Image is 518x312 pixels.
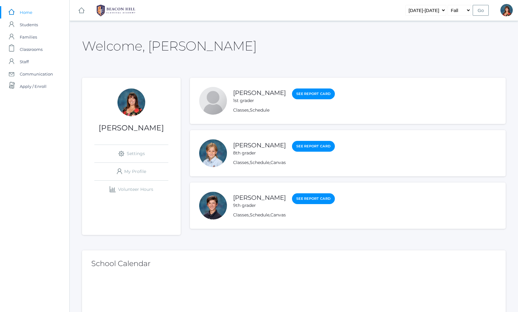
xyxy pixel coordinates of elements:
[233,159,335,166] div: , ,
[233,202,286,209] div: 9th grader
[199,192,227,220] div: Noah Wallock
[233,150,286,156] div: 8th grader
[20,6,32,18] span: Home
[20,31,37,43] span: Families
[199,139,227,167] div: Nate Wallock
[20,55,29,68] span: Staff
[94,181,168,198] a: Volunteer Hours
[270,212,286,218] a: Canvas
[250,107,269,113] a: Schedule
[94,163,168,180] a: My Profile
[82,39,257,53] h2: Welcome, [PERSON_NAME]
[91,260,496,268] h2: School Calendar
[292,88,335,99] a: See Report Card
[82,124,181,132] h1: [PERSON_NAME]
[199,87,227,115] div: Mary Wallock
[233,107,335,113] div: ,
[20,43,43,55] span: Classrooms
[233,212,335,218] div: , ,
[292,141,335,152] a: See Report Card
[117,88,145,116] div: Heather Wallock
[233,160,249,165] a: Classes
[473,5,489,16] input: Go
[233,97,286,104] div: 1st grader
[233,194,286,201] a: [PERSON_NAME]
[233,212,249,218] a: Classes
[250,212,269,218] a: Schedule
[20,68,53,80] span: Communication
[20,80,47,92] span: Apply / Enroll
[500,4,513,16] div: Heather Wallock
[250,160,269,165] a: Schedule
[94,145,168,162] a: Settings
[20,18,38,31] span: Students
[233,107,249,113] a: Classes
[233,89,286,96] a: [PERSON_NAME]
[270,160,286,165] a: Canvas
[292,193,335,204] a: See Report Card
[93,3,139,18] img: BHCALogos-05-308ed15e86a5a0abce9b8dd61676a3503ac9727e845dece92d48e8588c001991.png
[233,142,286,149] a: [PERSON_NAME]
